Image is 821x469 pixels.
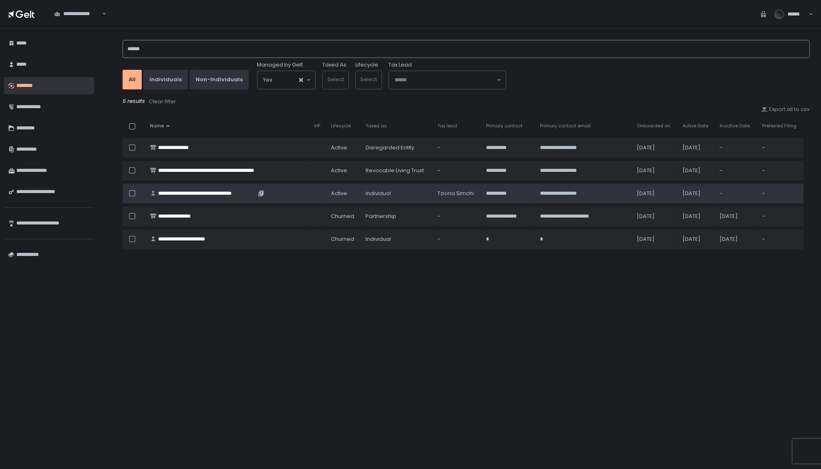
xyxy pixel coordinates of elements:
span: active [331,190,347,197]
div: Revocable Living Trust [366,167,428,174]
div: Individual [366,236,428,243]
span: Yes [263,76,272,84]
span: Active Date [682,123,708,129]
div: - [720,190,752,197]
div: All [129,76,136,83]
div: [DATE] [682,236,710,243]
span: active [331,144,347,151]
span: Tax Lead [388,61,412,69]
button: Individuals [143,70,188,89]
input: Search for option [54,18,101,26]
div: [DATE] [637,190,673,197]
div: - [437,144,476,151]
span: Lifecycle [331,123,351,129]
span: Primary contact [486,123,522,129]
div: Partnership [366,213,428,220]
label: Lifecycle [355,61,378,69]
input: Search for option [395,76,496,84]
div: Search for option [49,6,106,23]
span: churned [331,213,354,220]
div: [DATE] [682,213,710,220]
div: Clear filter [149,98,176,105]
button: Export all to csv [761,106,810,113]
div: - [720,144,752,151]
div: [DATE] [682,167,710,174]
div: - [762,167,799,174]
div: - [437,167,476,174]
div: [DATE] [637,236,673,243]
div: - [437,213,476,220]
div: - [762,236,799,243]
div: Search for option [389,71,506,89]
div: Individuals [149,76,182,83]
div: [DATE] [637,213,673,220]
div: [DATE] [720,213,752,220]
span: churned [331,236,354,243]
div: Search for option [257,71,315,89]
div: 5 results [123,98,810,106]
div: [DATE] [682,144,710,151]
div: [DATE] [682,190,710,197]
input: Search for option [272,76,298,84]
span: Preferred Filing [762,123,796,129]
button: Non-Individuals [190,70,249,89]
div: [DATE] [637,167,673,174]
div: Non-Individuals [196,76,243,83]
span: active [331,167,347,174]
label: Taxed As [322,61,346,69]
span: Name [150,123,164,129]
div: Tziona Simchi [437,190,476,197]
span: Managed by Gelt [257,61,303,69]
span: Tax lead [437,123,457,129]
div: [DATE] [637,144,673,151]
div: - [762,213,799,220]
div: Disregarded Entity [366,144,428,151]
button: Clear filter [148,98,176,106]
div: [DATE] [720,236,752,243]
span: Taxed as [366,123,387,129]
span: Select [360,76,377,83]
span: Primary contact email [540,123,591,129]
button: All [123,70,142,89]
span: Onboarded on [637,123,670,129]
span: VIP [314,123,320,129]
div: - [720,167,752,174]
span: Select [327,76,344,83]
div: - [437,236,476,243]
button: Clear Selected [299,78,303,82]
div: - [762,144,799,151]
span: Inactive Date [720,123,750,129]
div: Individual [366,190,428,197]
div: - [762,190,799,197]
